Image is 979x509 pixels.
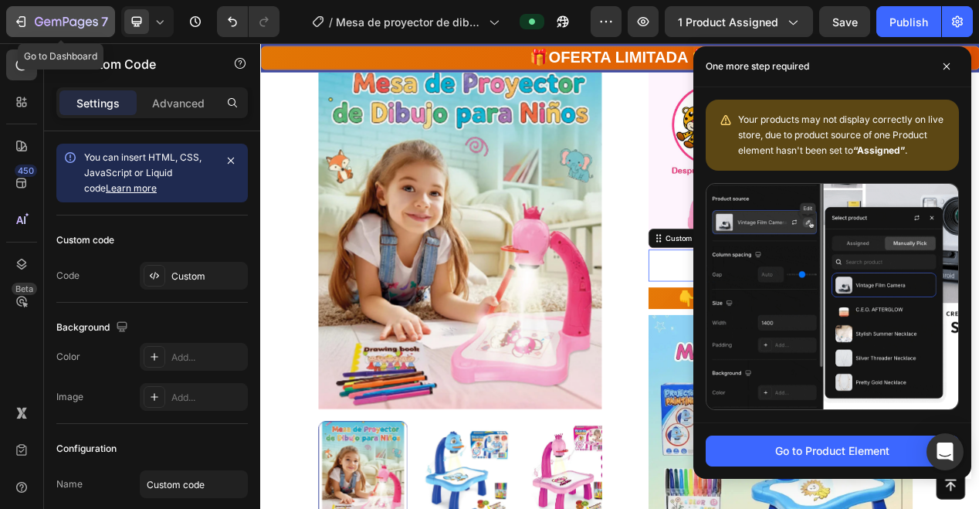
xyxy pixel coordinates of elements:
div: Beta [12,283,37,295]
p: Advanced [152,95,205,111]
span: / [329,14,333,30]
button: Save [819,6,870,37]
div: Add... [171,351,244,365]
button: Carousel Next Arrow [408,234,427,253]
span: Mesa de proyector de dibujo para niños [336,14,483,30]
button: 7 [6,6,115,37]
button: Go to Product Element [706,436,959,467]
div: 450 [15,165,37,177]
p: 7 [101,12,108,31]
p: 🎁OFERTA LIMITADA 🎁 [2,5,924,32]
span: 1 product assigned [678,14,778,30]
div: Go to Product Element [775,443,889,459]
button: Publish [876,6,941,37]
a: Learn more [106,182,157,194]
span: Your products may not display correctly on live store, due to product source of one Product eleme... [738,114,943,156]
div: Custom [171,270,244,283]
div: Name [56,477,83,491]
b: “Assigned” [853,144,905,156]
div: Undo/Redo [217,6,279,37]
h2: 👇 Así recibirás tu pedido 🎁 [500,314,840,343]
div: Background [56,317,131,338]
p: Custom Code [75,55,206,73]
div: Image [56,390,83,404]
p: One more step required [706,59,809,74]
iframe: Design area [260,43,979,509]
div: Add... [171,391,244,405]
span: Save [832,15,858,29]
p: Publish the page to see the content. [500,278,840,294]
div: Custom code [56,233,114,247]
div: Color [56,350,80,364]
div: Code [56,269,80,283]
button: 1 product assigned [665,6,813,37]
span: You can insert HTML, CSS, JavaScript or Liquid code [84,151,202,194]
div: Open Intercom Messenger [926,433,964,470]
div: Custom Code [519,244,584,258]
p: Settings [76,95,120,111]
div: Publish [889,14,928,30]
div: Configuration [56,442,117,456]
